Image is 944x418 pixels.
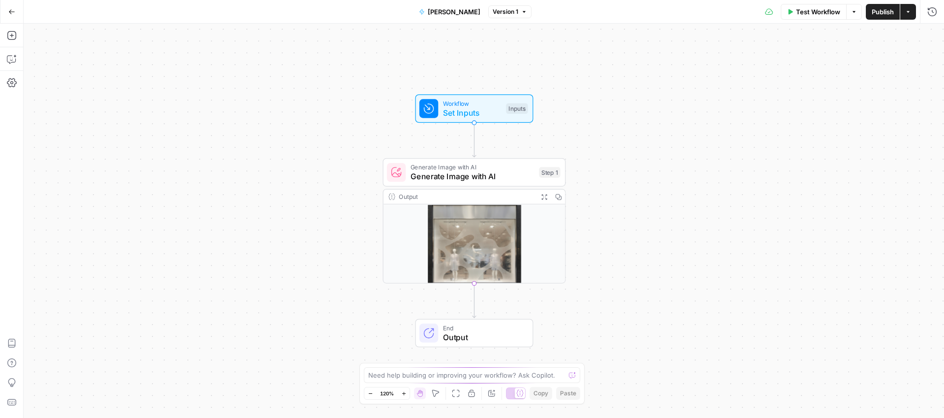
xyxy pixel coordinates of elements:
span: Set Inputs [443,107,501,119]
img: image.png [383,204,565,298]
span: Workflow [443,98,501,108]
div: WorkflowSet InputsInputs [383,95,566,123]
g: Edge from start to step_1 [472,123,476,157]
g: Edge from step_1 to end [472,284,476,318]
button: Publish [866,4,900,20]
div: Generate Image with AIGenerate Image with AIStep 1Output [383,158,566,283]
span: Publish [872,7,894,17]
span: End [443,323,523,332]
span: Version 1 [493,7,518,16]
span: Output [443,331,523,343]
div: Inputs [506,103,528,114]
button: [PERSON_NAME] [413,4,486,20]
span: Test Workflow [796,7,840,17]
span: 120% [380,389,394,397]
button: Copy [530,387,552,400]
span: Generate Image with AI [411,171,534,183]
div: Output [399,192,533,201]
button: Paste [556,387,580,400]
span: Copy [533,389,548,398]
span: Paste [560,389,576,398]
span: [PERSON_NAME] [428,7,480,17]
button: Test Workflow [781,4,846,20]
span: Generate Image with AI [411,162,534,172]
div: EndOutput [383,319,566,348]
button: Version 1 [488,5,531,18]
div: Step 1 [539,167,560,178]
